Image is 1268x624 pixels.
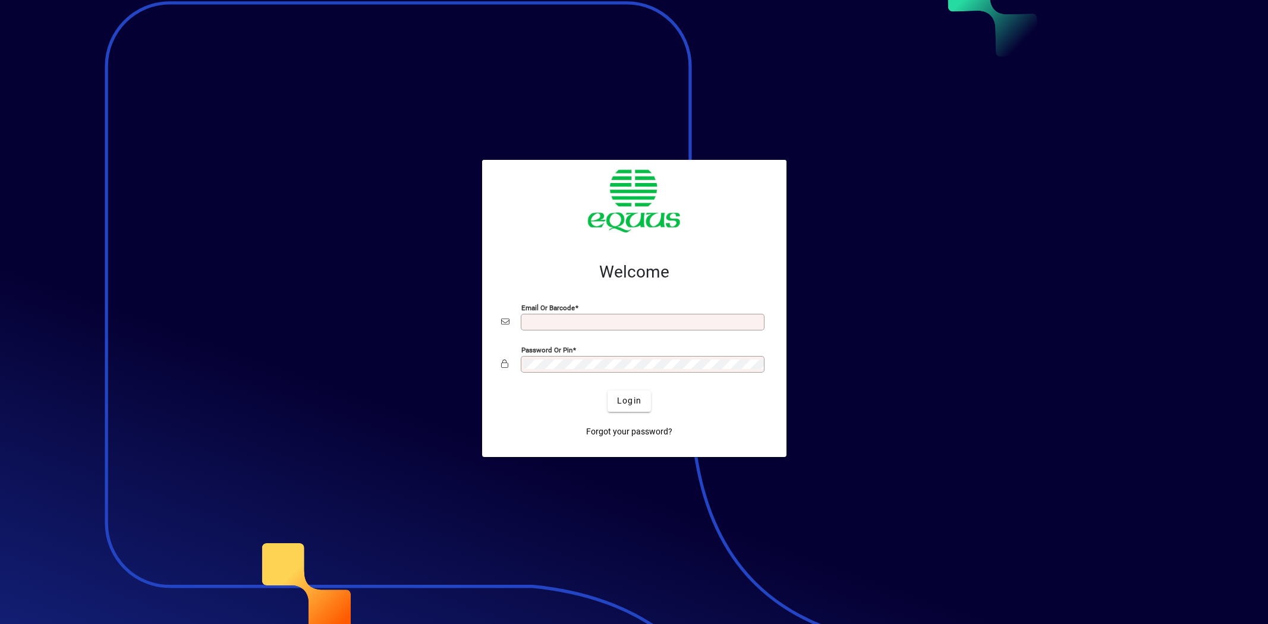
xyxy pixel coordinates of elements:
mat-label: Password or Pin [521,345,572,354]
button: Login [608,390,651,412]
span: Login [617,395,641,407]
mat-label: Email or Barcode [521,303,575,311]
h2: Welcome [501,262,767,282]
a: Forgot your password? [581,421,677,443]
span: Forgot your password? [586,426,672,438]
